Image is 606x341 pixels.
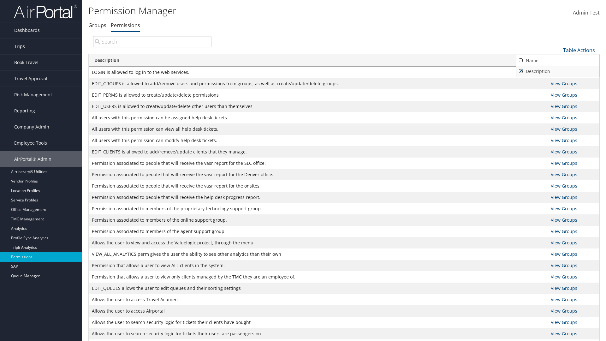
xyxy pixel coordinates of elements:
a: Name [516,55,599,66]
span: Dashboards [14,22,40,38]
img: airportal-logo.png [14,4,77,19]
span: Reporting [14,103,35,119]
span: Company Admin [14,119,49,135]
span: AirPortal® Admin [14,151,51,167]
span: Book Travel [14,55,39,70]
span: Employee Tools [14,135,47,151]
span: Trips [14,39,25,54]
a: Description [516,66,599,77]
span: Risk Management [14,87,52,103]
span: Travel Approval [14,71,47,87]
